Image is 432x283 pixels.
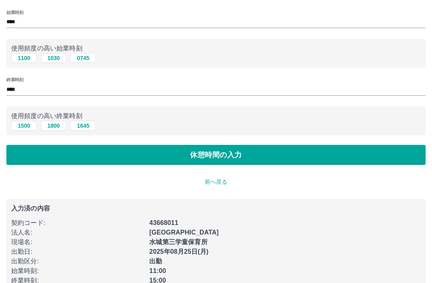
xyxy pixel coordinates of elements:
p: 使用頻度の高い終業時刻 [11,111,421,121]
button: 休憩時間の入力 [6,145,426,165]
b: [GEOGRAPHIC_DATA] [149,229,219,236]
button: 1500 [11,121,37,130]
button: 1800 [41,121,66,130]
b: 出勤 [149,258,162,265]
b: 11:00 [149,267,166,274]
p: 現場名 : [11,237,144,247]
p: 出勤区分 : [11,257,144,266]
b: 43668011 [149,219,178,226]
b: 2025年08月25日(月) [149,248,208,255]
button: 0745 [70,53,96,63]
button: 1030 [41,53,66,63]
b: 水城第三学童保育所 [149,239,207,245]
p: 出勤日 : [11,247,144,257]
button: 1645 [70,121,96,130]
p: 入力済の内容 [11,205,421,212]
p: 契約コード : [11,218,144,228]
p: 法人名 : [11,228,144,237]
label: 終業時刻 [6,77,23,83]
p: 前へ戻る [6,178,426,186]
button: 1100 [11,53,37,63]
label: 始業時刻 [6,9,23,15]
p: 使用頻度の高い始業時刻 [11,44,421,53]
p: 始業時刻 : [11,266,144,276]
